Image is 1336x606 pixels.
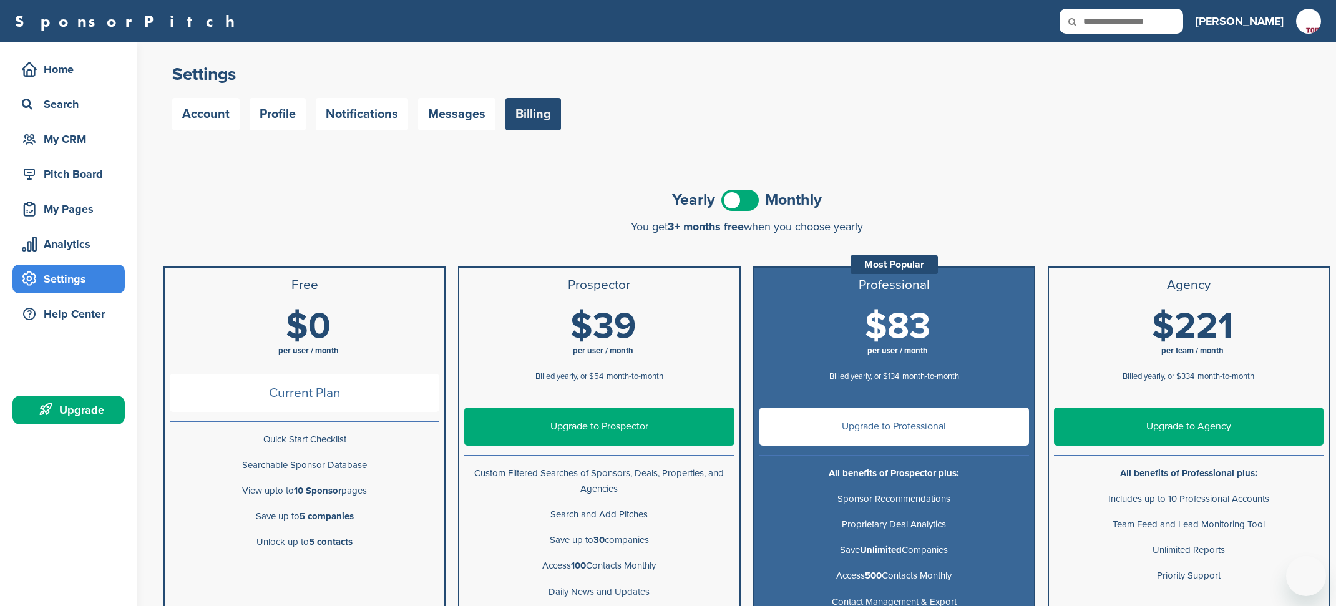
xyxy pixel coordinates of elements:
[867,346,928,356] span: per user / month
[170,432,439,447] p: Quick Start Checklist
[12,396,125,424] a: Upgrade
[1054,278,1324,293] h3: Agency
[865,305,930,348] span: $83
[759,278,1029,293] h3: Professional
[12,90,125,119] a: Search
[12,125,125,154] a: My CRM
[294,485,341,496] b: 10 Sponsor
[316,98,408,130] a: Notifications
[1120,467,1257,479] b: All benefits of Professional plus:
[759,408,1029,446] a: Upgrade to Professional
[300,511,354,522] b: 5 companies
[865,570,882,581] b: 500
[1196,7,1284,35] a: [PERSON_NAME]
[12,265,125,293] a: Settings
[170,278,439,293] h3: Free
[278,346,339,356] span: per user / month
[1286,556,1326,596] iframe: Button to launch messaging window
[571,560,586,571] b: 100
[1152,305,1233,348] span: $221
[464,507,734,522] p: Search and Add Pitches
[19,128,125,150] div: My CRM
[19,198,125,220] div: My Pages
[464,466,734,497] p: Custom Filtered Searches of Sponsors, Deals, Properties, and Agencies
[573,346,633,356] span: per user / month
[170,457,439,473] p: Searchable Sponsor Database
[19,399,125,421] div: Upgrade
[170,509,439,524] p: Save up to
[464,278,734,293] h3: Prospector
[12,55,125,84] a: Home
[759,568,1029,584] p: Access Contacts Monthly
[851,255,938,274] div: Most Popular
[19,268,125,290] div: Settings
[170,534,439,550] p: Unlock up to
[418,98,495,130] a: Messages
[12,195,125,223] a: My Pages
[12,230,125,258] a: Analytics
[19,58,125,81] div: Home
[759,517,1029,532] p: Proprietary Deal Analytics
[1161,346,1224,356] span: per team / month
[1123,371,1194,381] span: Billed yearly, or $334
[170,483,439,499] p: View upto to pages
[464,532,734,548] p: Save up to companies
[172,98,240,130] a: Account
[765,192,822,208] span: Monthly
[672,192,715,208] span: Yearly
[505,98,561,130] a: Billing
[19,303,125,325] div: Help Center
[1054,491,1324,507] p: Includes up to 10 Professional Accounts
[1197,371,1254,381] span: month-to-month
[607,371,663,381] span: month-to-month
[19,163,125,185] div: Pitch Board
[170,374,439,412] span: Current Plan
[759,491,1029,507] p: Sponsor Recommendations
[12,160,125,188] a: Pitch Board
[593,534,605,545] b: 30
[570,305,636,348] span: $39
[829,371,899,381] span: Billed yearly, or $134
[163,220,1330,233] div: You get when you choose yearly
[829,467,959,479] b: All benefits of Prospector plus:
[535,371,603,381] span: Billed yearly, or $54
[902,371,959,381] span: month-to-month
[464,408,734,446] a: Upgrade to Prospector
[1196,12,1284,30] h3: [PERSON_NAME]
[1054,408,1324,446] a: Upgrade to Agency
[172,63,1321,86] h2: Settings
[1054,517,1324,532] p: Team Feed and Lead Monitoring Tool
[12,300,125,328] a: Help Center
[668,220,744,233] span: 3+ months free
[1054,568,1324,584] p: Priority Support
[309,536,353,547] b: 5 contacts
[860,544,902,555] b: Unlimited
[19,93,125,115] div: Search
[464,584,734,600] p: Daily News and Updates
[250,98,306,130] a: Profile
[1054,542,1324,558] p: Unlimited Reports
[19,233,125,255] div: Analytics
[759,542,1029,558] p: Save Companies
[15,13,243,29] a: SponsorPitch
[286,305,331,348] span: $0
[464,558,734,574] p: Access Contacts Monthly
